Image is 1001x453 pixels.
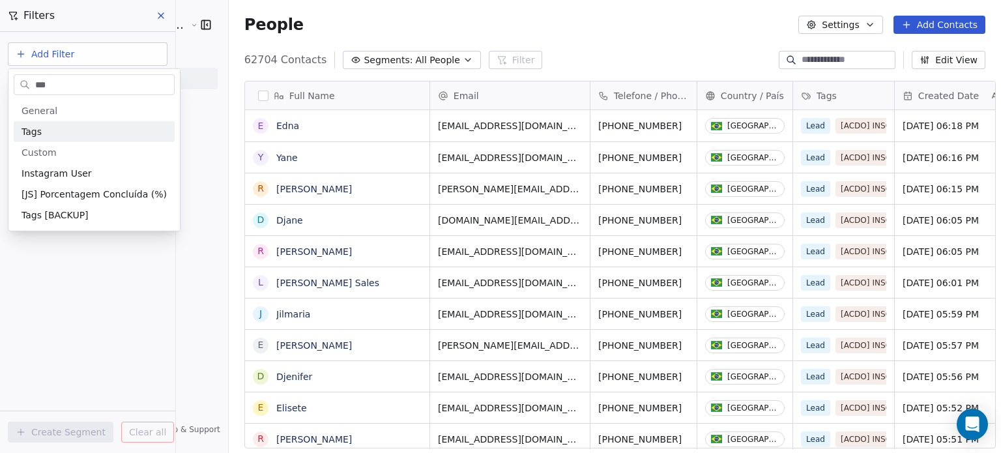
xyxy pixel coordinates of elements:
[22,125,42,138] span: Tags
[22,188,167,201] span: [JS] Porcentagem Concluída (%)
[22,167,92,180] span: Instagram User
[22,104,57,117] span: General
[22,146,57,159] span: Custom
[14,100,175,226] div: Suggestions
[22,209,89,222] span: Tags [BACKUP]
